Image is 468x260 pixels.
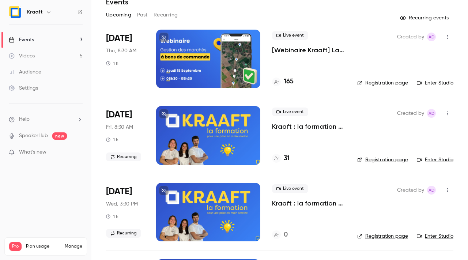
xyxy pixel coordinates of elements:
[397,186,424,195] span: Created by
[272,184,308,193] span: Live event
[106,137,118,143] div: 1 h
[106,106,144,165] div: Sep 19 Fri, 8:30 AM (Europe/Paris)
[106,30,144,88] div: Sep 18 Thu, 8:30 AM (Europe/Paris)
[417,156,453,163] a: Enter Studio
[106,229,141,238] span: Recurring
[19,132,48,140] a: SpeakerHub
[284,77,294,87] h4: 165
[106,186,132,197] span: [DATE]
[9,52,35,60] div: Videos
[397,12,453,24] button: Recurring events
[272,108,308,116] span: Live event
[272,31,308,40] span: Live event
[106,214,118,219] div: 1 h
[272,199,346,208] a: Kraaft : la formation 💪
[19,148,46,156] span: What's new
[429,186,435,195] span: Ad
[9,116,83,123] li: help-dropdown-opener
[272,122,346,131] a: Kraaft : la formation 💪
[106,183,144,241] div: Oct 1 Wed, 3:30 PM (Europe/Paris)
[19,116,30,123] span: Help
[427,186,436,195] span: Alice de Guyenro
[357,79,408,87] a: Registration page
[106,47,136,54] span: Thu, 8:30 AM
[26,244,60,249] span: Plan usage
[397,33,424,41] span: Created by
[9,84,38,92] div: Settings
[106,109,132,121] span: [DATE]
[272,77,294,87] a: 165
[417,79,453,87] a: Enter Studio
[357,233,408,240] a: Registration page
[9,36,34,44] div: Events
[427,109,436,118] span: Alice de Guyenro
[106,200,138,208] span: Wed, 3:30 PM
[429,33,435,41] span: Ad
[106,9,131,21] button: Upcoming
[427,33,436,41] span: Alice de Guyenro
[106,60,118,66] div: 1 h
[137,9,148,21] button: Past
[357,156,408,163] a: Registration page
[272,230,288,240] a: 0
[272,46,346,54] a: [Webinaire Kraaft] La gestion des marchés à bons de commande et des petites interventions
[154,9,178,21] button: Recurring
[74,149,83,156] iframe: Noticeable Trigger
[272,154,290,163] a: 31
[27,8,43,16] h6: Kraaft
[284,154,290,163] h4: 31
[9,6,21,18] img: Kraaft
[429,109,435,118] span: Ad
[106,33,132,44] span: [DATE]
[417,233,453,240] a: Enter Studio
[106,152,141,161] span: Recurring
[106,124,133,131] span: Fri, 8:30 AM
[9,242,22,251] span: Pro
[65,244,82,249] a: Manage
[284,230,288,240] h4: 0
[397,109,424,118] span: Created by
[9,68,41,76] div: Audience
[52,132,67,140] span: new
